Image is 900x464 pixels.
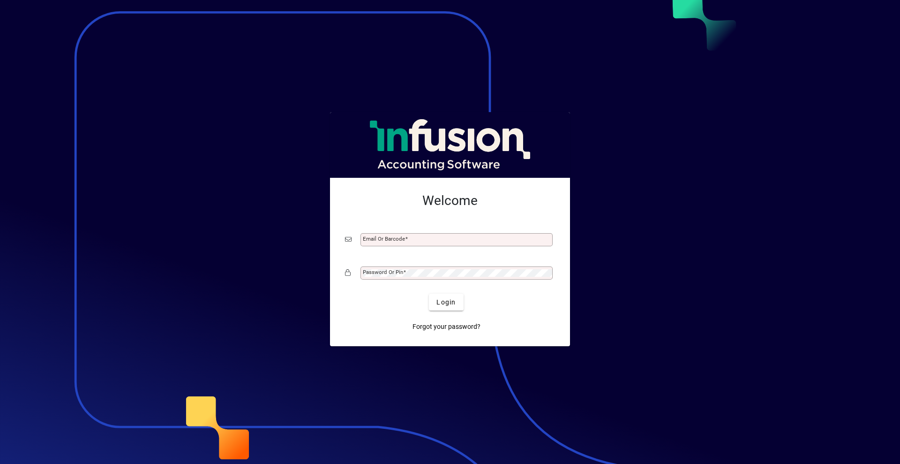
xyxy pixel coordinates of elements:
[412,322,480,332] span: Forgot your password?
[409,318,484,335] a: Forgot your password?
[429,294,463,311] button: Login
[363,236,405,242] mat-label: Email or Barcode
[345,193,555,209] h2: Welcome
[436,297,456,307] span: Login
[363,269,403,275] mat-label: Password or Pin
